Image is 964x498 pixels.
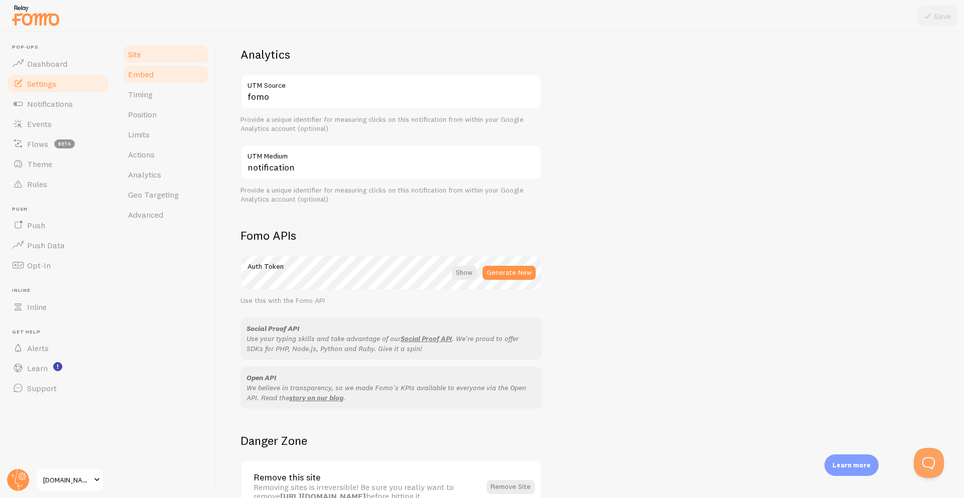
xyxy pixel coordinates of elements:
[53,362,62,371] svg: <p>Watch New Feature Tutorials!</p>
[122,124,210,144] a: Limits
[12,329,109,336] span: Get Help
[128,49,141,59] span: Site
[27,383,57,393] span: Support
[6,94,109,114] a: Notifications
[832,460,871,470] p: Learn more
[6,215,109,235] a: Push
[6,338,109,358] a: Alerts
[122,164,210,185] a: Analytics
[6,134,109,154] a: Flows beta
[6,174,109,194] a: Rules
[247,334,536,354] p: Use your typing skills and take advantage of our . We're proud to offer SDKs for PHP, Node.js, Py...
[27,139,48,149] span: Flows
[254,473,480,482] div: Remove this site
[27,302,47,312] span: Inline
[27,363,48,373] span: Learn
[6,235,109,255] a: Push Data
[240,255,542,272] label: Auth Token
[11,3,61,28] img: fomo-relay-logo-orange.svg
[6,297,109,317] a: Inline
[240,74,542,91] label: UTM Source
[27,220,45,230] span: Push
[27,59,67,69] span: Dashboard
[12,44,109,51] span: Pop-ups
[6,54,109,74] a: Dashboard
[27,159,52,169] span: Theme
[122,144,210,164] a: Actions
[289,393,343,402] a: story on our blog
[240,433,542,448] h2: Danger Zone
[27,119,52,129] span: Events
[122,185,210,205] a: Geo Targeting
[122,44,210,64] a: Site
[122,84,210,104] a: Timing
[128,149,155,159] span: Actions
[27,179,47,189] span: Rules
[824,454,879,476] div: Learn more
[6,74,109,94] a: Settings
[247,323,536,334] div: Social Proof API
[6,378,109,398] a: Support
[12,206,109,213] span: Push
[128,89,153,99] span: Timing
[128,170,161,180] span: Analytics
[27,99,73,109] span: Notifications
[54,139,75,148] span: beta
[240,115,542,133] div: Provide a unique identifier for measuring clicks on this notification from within your Google Ana...
[6,114,109,134] a: Events
[6,358,109,378] a: Learn
[27,260,51,270] span: Opt-In
[128,109,157,119] span: Position
[128,210,163,220] span: Advanced
[240,145,542,162] label: UTM Medium
[487,480,535,494] button: Remove Site
[128,190,179,200] span: Geo Targeting
[27,79,56,89] span: Settings
[483,266,536,280] button: Generate New
[240,186,542,204] div: Provide a unique identifier for measuring clicks on this notification from within your Google Ana...
[128,69,154,79] span: Embed
[27,240,65,250] span: Push Data
[247,373,536,383] div: Open API
[240,228,542,243] h2: Fomo APIs
[247,383,536,403] p: We believe in transparency, so we made Fomo's KPIs available to everyone via the Open API. Read t...
[6,154,109,174] a: Theme
[914,448,944,478] iframe: Help Scout Beacon - Open
[122,104,210,124] a: Position
[27,343,49,353] span: Alerts
[43,474,91,486] span: [DOMAIN_NAME]
[12,287,109,294] span: Inline
[36,468,104,492] a: [DOMAIN_NAME]
[122,205,210,225] a: Advanced
[240,296,542,305] div: Use this with the Fomo API
[6,255,109,275] a: Opt-In
[128,129,150,139] span: Limits
[240,47,542,62] h2: Analytics
[401,334,452,343] a: Social Proof API
[122,64,210,84] a: Embed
